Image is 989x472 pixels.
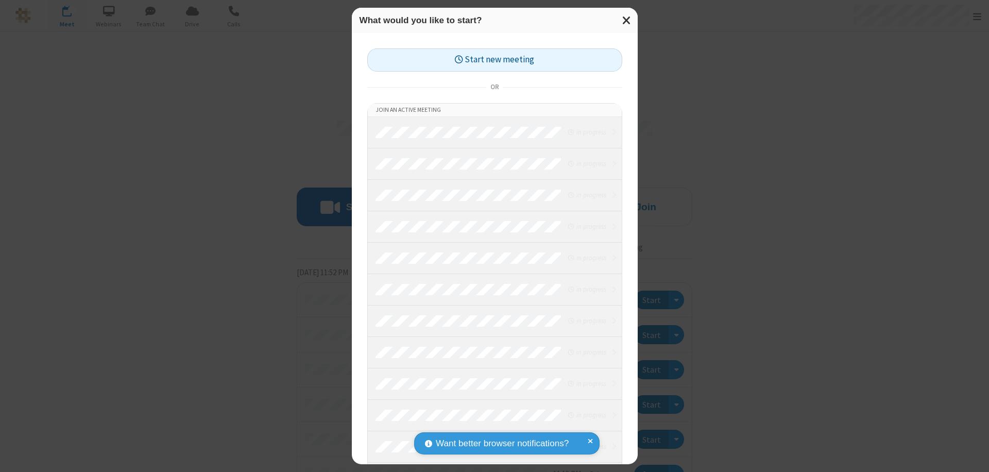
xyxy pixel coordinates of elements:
em: in progress [568,159,606,168]
em: in progress [568,190,606,200]
span: Want better browser notifications? [436,437,569,450]
button: Start new meeting [367,48,622,72]
em: in progress [568,253,606,263]
span: or [486,80,503,94]
em: in progress [568,284,606,294]
li: Join an active meeting [368,104,622,117]
em: in progress [568,347,606,357]
em: in progress [568,410,606,420]
h3: What would you like to start? [360,15,630,25]
em: in progress [568,127,606,137]
em: in progress [568,222,606,231]
em: in progress [568,316,606,326]
em: in progress [568,379,606,389]
button: Close modal [616,8,638,33]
